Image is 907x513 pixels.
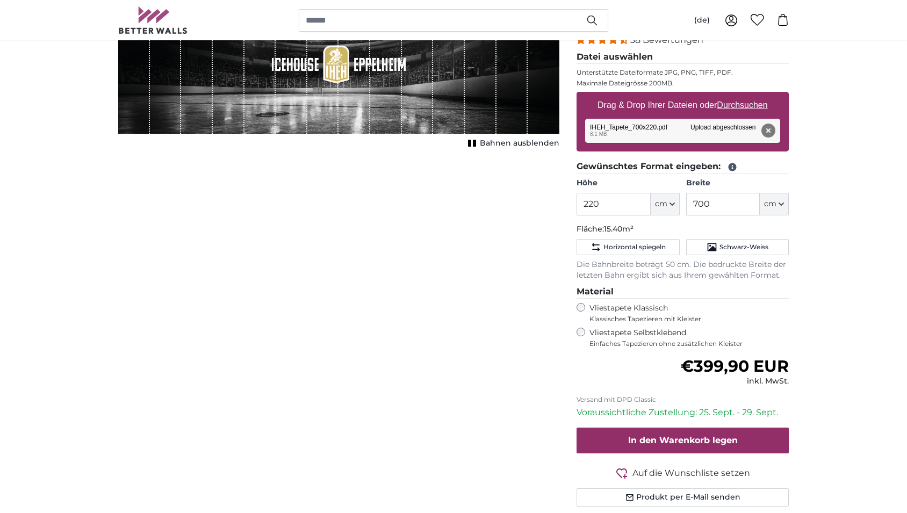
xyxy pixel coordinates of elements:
[681,356,789,376] span: €399,90 EUR
[686,239,789,255] button: Schwarz-Weiss
[577,488,789,507] button: Produkt per E-Mail senden
[593,95,772,116] label: Drag & Drop Ihrer Dateien oder
[589,303,780,323] label: Vliestapete Klassisch
[480,138,559,149] span: Bahnen ausblenden
[686,178,789,189] label: Breite
[577,178,679,189] label: Höhe
[589,339,789,348] span: Einfaches Tapezieren ohne zusätzlichen Kleister
[577,239,679,255] button: Horizontal spiegeln
[604,224,634,234] span: 15.40m²
[760,193,789,215] button: cm
[577,50,789,64] legend: Datei auswählen
[603,243,666,251] span: Horizontal spiegeln
[577,224,789,235] p: Fläche:
[681,376,789,387] div: inkl. MwSt.
[628,435,738,445] span: In den Warenkorb legen
[717,100,768,110] u: Durchsuchen
[577,428,789,453] button: In den Warenkorb legen
[118,6,188,34] img: Betterwalls
[719,243,768,251] span: Schwarz-Weiss
[577,395,789,404] p: Versand mit DPD Classic
[764,199,776,209] span: cm
[577,259,789,281] p: Die Bahnbreite beträgt 50 cm. Die bedruckte Breite der letzten Bahn ergibt sich aus Ihrem gewählt...
[651,193,680,215] button: cm
[655,199,667,209] span: cm
[465,136,559,151] button: Bahnen ausblenden
[577,79,789,88] p: Maximale Dateigrösse 200MB.
[589,328,789,348] label: Vliestapete Selbstklebend
[577,160,789,174] legend: Gewünschtes Format eingeben:
[577,285,789,299] legend: Material
[632,467,750,480] span: Auf die Wunschliste setzen
[686,11,718,30] button: (de)
[577,466,789,480] button: Auf die Wunschliste setzen
[577,68,789,77] p: Unterstützte Dateiformate JPG, PNG, TIFF, PDF.
[577,406,789,419] p: Voraussichtliche Zustellung: 25. Sept. - 29. Sept.
[589,315,780,323] span: Klassisches Tapezieren mit Kleister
